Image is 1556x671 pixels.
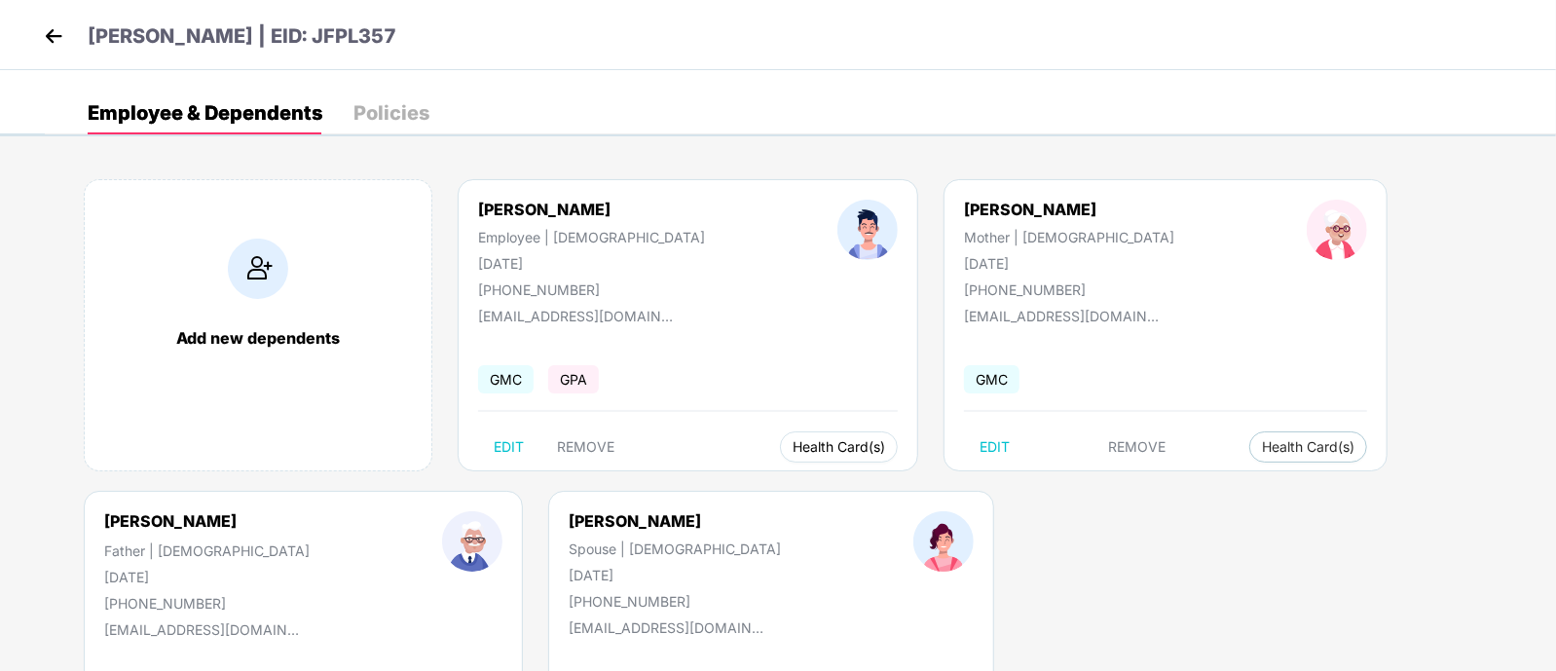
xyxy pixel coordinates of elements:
[104,511,237,531] div: [PERSON_NAME]
[964,200,1174,219] div: [PERSON_NAME]
[104,595,310,612] div: [PHONE_NUMBER]
[104,621,299,638] div: [EMAIL_ADDRESS][DOMAIN_NAME]
[478,281,705,298] div: [PHONE_NUMBER]
[964,308,1159,324] div: [EMAIL_ADDRESS][DOMAIN_NAME]
[478,308,673,324] div: [EMAIL_ADDRESS][DOMAIN_NAME]
[1249,431,1367,463] button: Health Card(s)
[1307,200,1367,260] img: profileImage
[478,200,705,219] div: [PERSON_NAME]
[569,541,781,557] div: Spouse | [DEMOGRAPHIC_DATA]
[548,365,599,393] span: GPA
[569,511,781,531] div: [PERSON_NAME]
[478,255,705,272] div: [DATE]
[569,619,763,636] div: [EMAIL_ADDRESS][DOMAIN_NAME]
[793,442,885,452] span: Health Card(s)
[964,431,1025,463] button: EDIT
[964,365,1019,393] span: GMC
[228,239,288,299] img: addIcon
[478,365,534,393] span: GMC
[88,103,322,123] div: Employee & Dependents
[104,542,310,559] div: Father | [DEMOGRAPHIC_DATA]
[353,103,429,123] div: Policies
[980,439,1010,455] span: EDIT
[478,229,705,245] div: Employee | [DEMOGRAPHIC_DATA]
[964,281,1174,298] div: [PHONE_NUMBER]
[39,21,68,51] img: back
[104,569,310,585] div: [DATE]
[1093,431,1182,463] button: REMOVE
[442,511,502,572] img: profileImage
[557,439,614,455] span: REMOVE
[780,431,898,463] button: Health Card(s)
[1262,442,1354,452] span: Health Card(s)
[964,255,1174,272] div: [DATE]
[569,593,781,610] div: [PHONE_NUMBER]
[478,431,539,463] button: EDIT
[494,439,524,455] span: EDIT
[104,328,412,348] div: Add new dependents
[1109,439,1167,455] span: REMOVE
[913,511,974,572] img: profileImage
[88,21,396,52] p: [PERSON_NAME] | EID: JFPL357
[964,229,1174,245] div: Mother | [DEMOGRAPHIC_DATA]
[541,431,630,463] button: REMOVE
[837,200,898,260] img: profileImage
[569,567,781,583] div: [DATE]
